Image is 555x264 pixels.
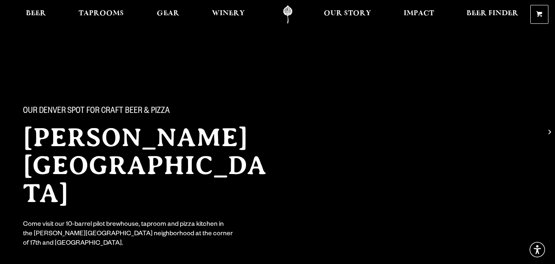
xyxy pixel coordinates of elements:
[21,5,51,24] a: Beer
[26,10,46,17] span: Beer
[398,5,439,24] a: Impact
[23,106,170,117] span: Our Denver spot for craft beer & pizza
[151,5,185,24] a: Gear
[272,5,303,24] a: Odell Home
[318,5,376,24] a: Our Story
[23,220,234,249] div: Come visit our 10-barrel pilot brewhouse, taproom and pizza kitchen in the [PERSON_NAME][GEOGRAPH...
[157,10,179,17] span: Gear
[23,124,280,207] h2: [PERSON_NAME][GEOGRAPHIC_DATA]
[324,10,371,17] span: Our Story
[212,10,245,17] span: Winery
[73,5,129,24] a: Taprooms
[461,5,524,24] a: Beer Finder
[467,10,518,17] span: Beer Finder
[207,5,250,24] a: Winery
[79,10,124,17] span: Taprooms
[404,10,434,17] span: Impact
